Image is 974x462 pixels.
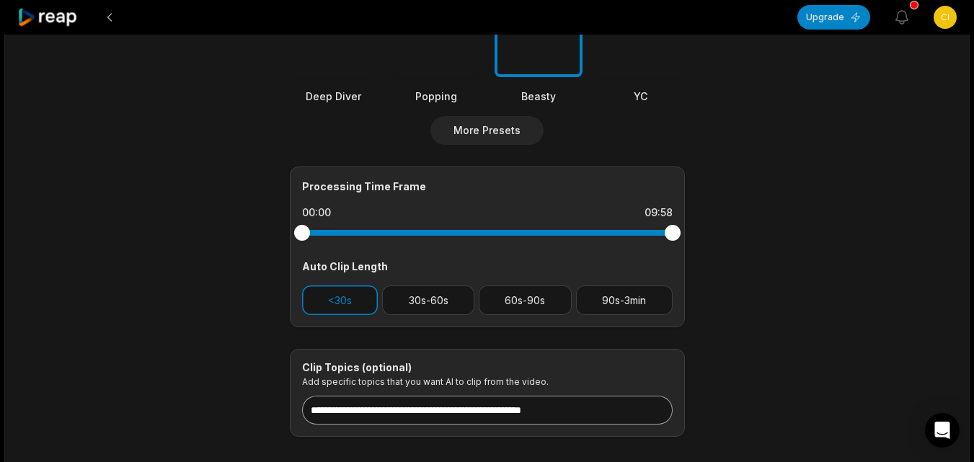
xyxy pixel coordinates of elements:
[302,376,673,387] p: Add specific topics that you want AI to clip from the video.
[597,89,685,104] div: YC
[290,89,378,104] div: Deep Diver
[382,285,474,315] button: 30s-60s
[302,259,673,274] div: Auto Clip Length
[392,89,480,104] div: Popping
[302,285,378,315] button: <30s
[925,413,960,448] div: Open Intercom Messenger
[479,285,572,315] button: 60s-90s
[645,205,673,220] div: 09:58
[430,116,544,145] button: More Presets
[576,285,673,315] button: 90s-3min
[797,5,870,30] button: Upgrade
[302,205,331,220] div: 00:00
[302,179,673,194] div: Processing Time Frame
[495,89,583,104] div: Beasty
[302,361,673,374] div: Clip Topics (optional)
